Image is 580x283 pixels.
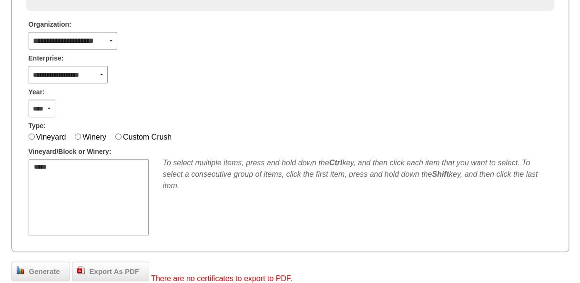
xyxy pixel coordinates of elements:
[163,157,552,192] div: To select multiple items, press and hold down the key, and then click each item that you want to ...
[17,266,24,274] img: chart_bar.png
[29,121,46,131] span: Type:
[85,266,144,277] span: Export As PDF
[329,159,342,167] b: Ctrl
[24,266,65,277] span: Generate
[36,133,66,141] label: Vineyard
[29,53,64,63] span: Enterprise:
[11,262,70,282] a: Generate
[123,133,172,141] label: Custom Crush
[29,87,45,97] span: Year:
[151,274,292,283] span: There are no certificates to export to PDF.
[29,20,71,30] span: Organization:
[77,266,85,274] img: doc_pdf.png
[82,133,106,141] label: Winery
[432,170,449,178] b: Shift
[72,262,149,282] a: Export As PDF
[29,147,112,157] span: Vineyard/Block or Winery:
